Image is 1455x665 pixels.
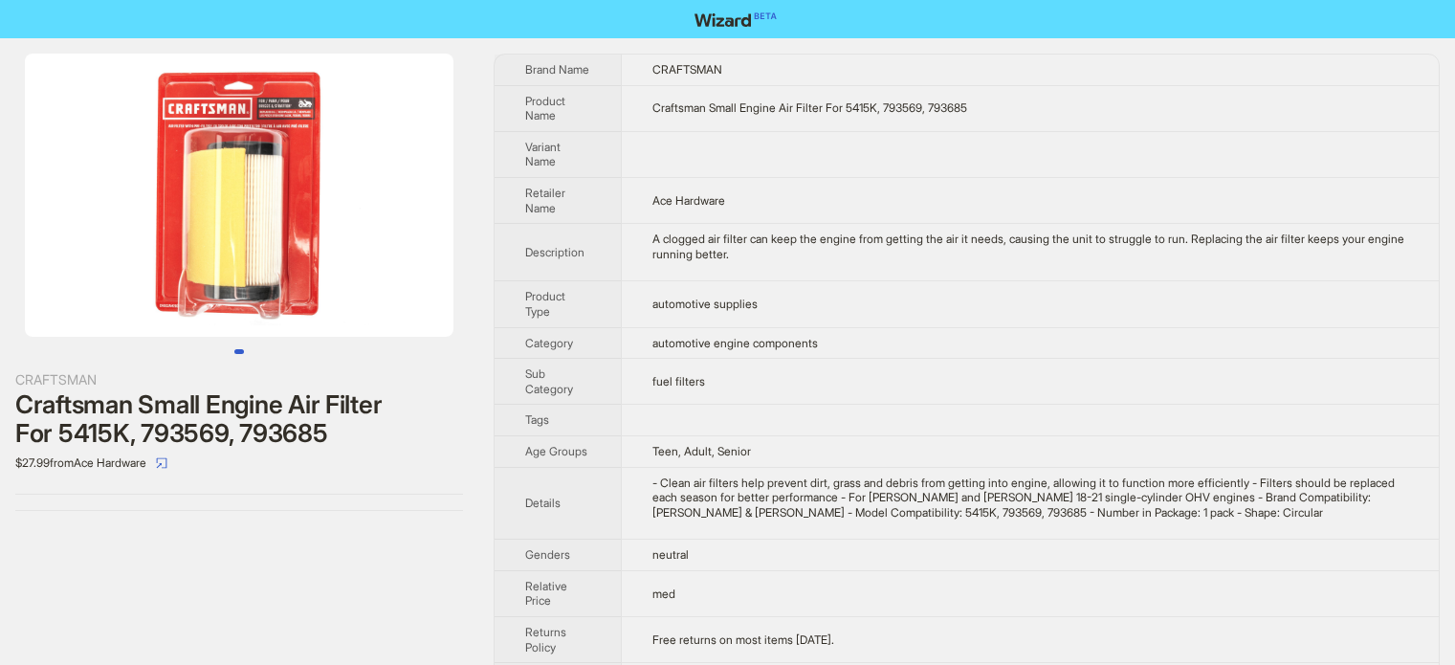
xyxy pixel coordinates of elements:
[15,390,463,448] div: Craftsman Small Engine Air Filter For 5415K, 793569, 793685
[652,100,967,115] span: Craftsman Small Engine Air Filter For 5415K, 793569, 793685
[652,232,1408,261] div: A clogged air filter can keep the engine from getting the air it needs, causing the unit to strug...
[652,336,818,350] span: automotive engine components
[156,457,167,469] span: select
[525,412,549,427] span: Tags
[525,625,566,654] span: Returns Policy
[525,186,565,215] span: Retailer Name
[525,289,565,319] span: Product Type
[15,369,463,390] div: CRAFTSMAN
[652,297,758,311] span: automotive supplies
[652,444,751,458] span: Teen, Adult, Senior
[525,62,589,77] span: Brand Name
[525,140,561,169] span: Variant Name
[525,444,587,458] span: Age Groups
[652,587,675,601] span: med
[525,579,567,609] span: Relative Price
[525,245,584,259] span: Description
[15,448,463,478] div: $27.99 from Ace Hardware
[234,349,244,354] button: Go to slide 1
[652,62,722,77] span: CRAFTSMAN
[525,366,573,396] span: Sub Category
[652,476,1408,521] div: - Clean air filters help prevent dirt, grass and debris from getting into engine, allowing it to ...
[652,374,705,388] span: fuel filters
[525,336,573,350] span: Category
[525,94,565,123] span: Product Name
[652,193,725,208] span: Ace Hardware
[25,54,453,337] img: Craftsman Small Engine Air Filter For 5415K, 793569, 793685 image 1
[525,496,561,510] span: Details
[525,547,570,562] span: Genders
[652,547,689,562] span: neutral
[652,632,834,647] span: Free returns on most items [DATE].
